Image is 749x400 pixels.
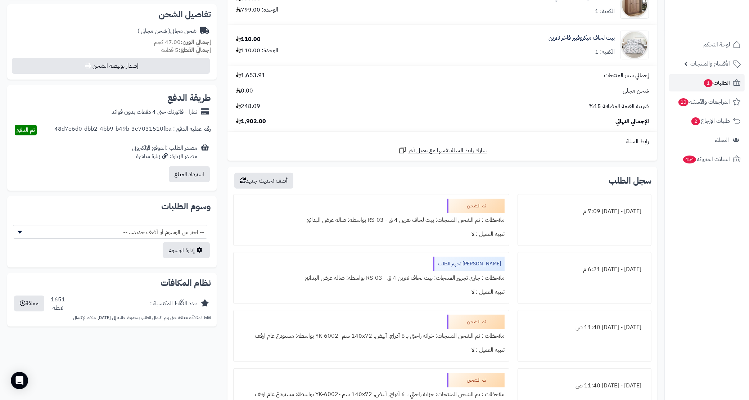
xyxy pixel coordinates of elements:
span: إجمالي سعر المنتجات [604,71,649,80]
span: -- اختر من الوسوم أو أضف جديد... -- [13,225,207,239]
div: ملاحظات : جاري تجهيز المنتجات: بيت لحاف نفرين 4 ق - RS-03 بواسطة: صالة عرض البدائع [238,271,505,285]
img: logo-2.png [700,19,742,34]
div: الوحدة: 799.00 [236,6,278,14]
button: استرداد المبلغ [169,166,210,182]
h3: سجل الطلب [609,176,651,185]
h2: طريقة الدفع [167,94,211,102]
span: شحن مجاني [623,87,649,95]
span: ضريبة القيمة المضافة 15% [588,102,649,111]
a: إدارة الوسوم [163,242,210,258]
span: 1,653.91 [236,71,265,80]
div: رقم عملية الدفع : 48d7e6d0-dbb2-4bb9-b49b-3e7031510fba [54,125,211,135]
div: مصدر الطلب :الموقع الإلكتروني [132,144,197,161]
div: تنبيه العميل : لا [238,343,505,357]
div: 1651 [51,296,65,312]
span: لوحة التحكم [703,40,730,50]
span: المراجعات والأسئلة [678,97,730,107]
div: الكمية: 1 [595,48,615,56]
a: شارك رابط السلة نفسها مع عميل آخر [398,146,487,155]
strong: إجمالي الوزن: [181,38,211,46]
div: ملاحظات : تم الشحن المنتجات: بيت لحاف نفرين 4 ق - RS-03 بواسطة: صالة عرض البدائع [238,213,505,227]
h2: تفاصيل الشحن [13,10,211,19]
span: تم الدفع [17,126,35,134]
span: 0.00 [236,87,253,95]
div: تنبيه العميل : لا [238,227,505,241]
span: 10 [678,98,689,106]
span: العملاء [715,135,729,145]
a: العملاء [669,131,745,149]
span: 1,902.00 [236,117,266,126]
div: تم الشحن [447,315,505,329]
small: 5 قطعة [161,46,211,54]
span: الأقسام والمنتجات [690,59,730,69]
a: طلبات الإرجاع2 [669,112,745,130]
span: 248.09 [236,102,260,111]
h2: وسوم الطلبات [13,202,211,211]
div: تم الشحن [447,373,505,387]
div: Open Intercom Messenger [11,372,28,389]
a: لوحة التحكم [669,36,745,53]
button: إصدار بوليصة الشحن [12,58,210,74]
div: تنبيه العميل : لا [238,285,505,299]
button: أضف تحديث جديد [234,173,293,189]
div: [DATE] - [DATE] 11:40 ص [522,379,647,393]
span: شارك رابط السلة نفسها مع عميل آخر [409,147,487,155]
span: 1 [704,79,713,87]
span: 2 [691,117,700,125]
a: المراجعات والأسئلة10 [669,93,745,111]
div: رابط السلة [230,138,654,146]
a: بيت لحاف ميكروفيبر فاخر نفرين [549,34,615,42]
span: الطلبات [703,78,730,88]
div: شحن مجاني [137,27,197,35]
strong: إجمالي القطع: [179,46,211,54]
a: الطلبات1 [669,74,745,91]
div: مصدر الزيارة: زيارة مباشرة [132,152,197,161]
div: نقطة [51,304,65,312]
span: طلبات الإرجاع [691,116,730,126]
span: الإجمالي النهائي [615,117,649,126]
div: الكمية: 1 [595,7,615,15]
div: ملاحظات : تم الشحن المنتجات: خزانة راحتي بـ 6 أدراج, أبيض, ‎140x72 سم‏ -YK-6002 بواسطة: مستودع عا... [238,329,505,343]
div: الوحدة: 110.00 [236,46,278,55]
span: 454 [683,156,696,163]
div: تم الشحن [447,199,505,213]
span: السلات المتروكة [682,154,730,164]
button: معلقة [14,296,44,311]
div: عدد النِّقَاط المكتسبة : [150,300,197,308]
span: ( شحن مجاني ) [137,27,170,35]
a: السلات المتروكة454 [669,150,745,168]
div: [DATE] - [DATE] 6:21 م [522,262,647,277]
h2: نظام المكافآت [13,279,211,287]
div: [DATE] - [DATE] 7:09 م [522,205,647,219]
img: 1757415466-1-90x90.jpg [621,31,649,59]
div: [PERSON_NAME] تجهيز الطلب [433,257,505,271]
div: [DATE] - [DATE] 11:40 ص [522,320,647,334]
div: 110.00 [236,35,261,44]
small: 47.00 كجم [154,38,211,46]
p: نقاط المكافآت معلقة حتى يتم اكتمال الطلب بتحديث حالته إلى [DATE] حالات الإكتمال [13,315,211,321]
div: تمارا - فاتورتك حتى 4 دفعات بدون فوائد [112,108,197,116]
